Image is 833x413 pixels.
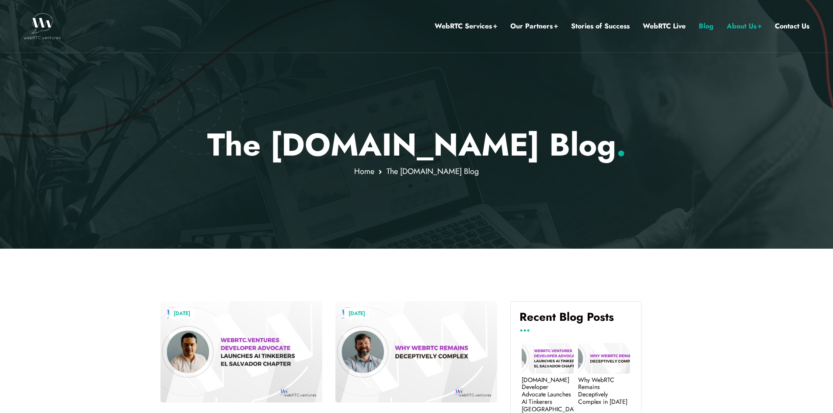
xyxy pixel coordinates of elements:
[335,301,497,402] img: image
[24,13,61,39] img: WebRTC.ventures
[344,308,369,319] a: [DATE]
[643,21,686,32] a: WebRTC Live
[354,166,374,177] a: Home
[727,21,762,32] a: About Us
[160,126,673,163] p: The [DOMAIN_NAME] Blog
[519,310,632,330] h4: Recent Blog Posts
[699,21,714,32] a: Blog
[169,308,195,319] a: [DATE]
[435,21,497,32] a: WebRTC Services
[775,21,809,32] a: Contact Us
[571,21,630,32] a: Stories of Success
[510,21,558,32] a: Our Partners
[387,166,479,177] span: The [DOMAIN_NAME] Blog
[578,376,630,406] a: Why WebRTC Remains Deceptively Complex in [DATE]
[160,301,322,402] img: image
[616,122,626,167] span: .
